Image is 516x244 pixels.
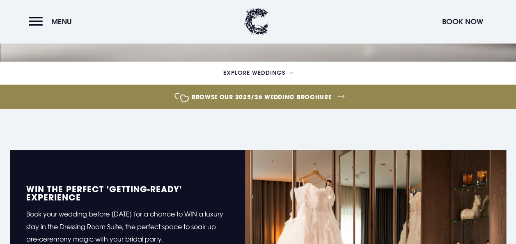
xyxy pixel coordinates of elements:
[223,70,285,76] span: Explore Weddings
[51,17,72,26] span: Menu
[29,13,76,30] button: Menu
[26,185,229,201] h5: WIN the perfect 'Getting-Ready' experience
[244,8,269,35] img: Clandeboye Lodge
[438,13,487,30] button: Book Now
